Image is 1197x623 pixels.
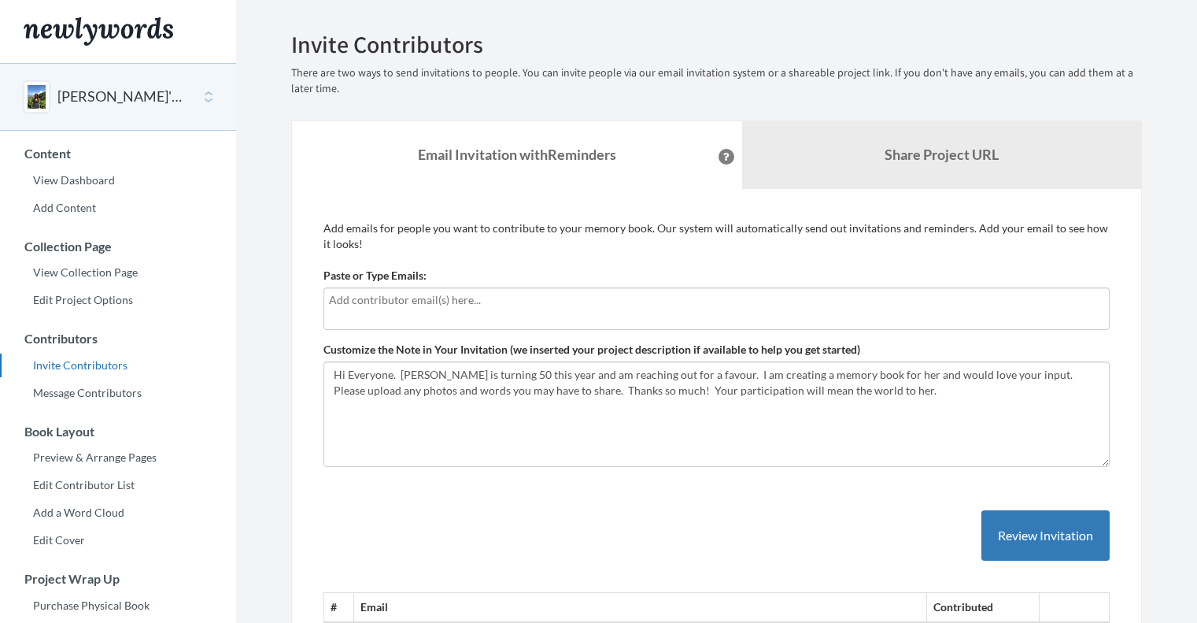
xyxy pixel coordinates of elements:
[323,342,860,358] label: Customize the Note in Your Invitation (we inserted your project description if available to help ...
[291,65,1142,97] p: There are two ways to send invitations to people. You can invite people via our email invitation ...
[981,510,1110,562] button: Review Invitation
[354,593,927,622] th: Email
[1,146,236,161] h3: Content
[1,425,236,439] h3: Book Layout
[418,146,616,163] strong: Email Invitation with Reminders
[323,221,1110,252] p: Add emails for people you want to contribute to your memory book. Our system will automatically s...
[57,87,185,107] button: [PERSON_NAME]'s 50th Birthday
[1,332,236,346] h3: Contributors
[885,146,999,163] b: Share Project URL
[927,593,1040,622] th: Contributed
[24,17,173,46] img: Newlywords logo
[323,268,427,284] label: Paste or Type Emails:
[324,593,354,622] th: #
[291,32,1142,57] h2: Invite Contributors
[1,572,236,586] h3: Project Wrap Up
[329,291,1104,309] input: Add contributor email(s) here...
[1,239,236,254] h3: Collection Page
[323,362,1110,467] textarea: Hi Everyone. [PERSON_NAME] is turning 50 this year and am reaching out for a favour. I am creatin...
